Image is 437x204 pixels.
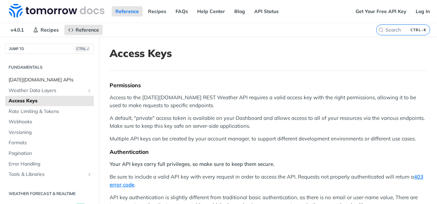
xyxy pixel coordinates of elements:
a: Formats [5,138,94,148]
span: Recipes [41,27,59,33]
strong: Your API keys carry full privileges, so make sure to keep them secure. [110,161,274,167]
kbd: CTRL-K [409,26,428,33]
a: Rate Limiting & Tokens [5,106,94,117]
a: API Status [250,6,282,16]
a: FAQs [172,6,192,16]
p: Multiple API keys can be created by your account manager, to support different development enviro... [110,135,426,143]
a: Webhooks [5,117,94,127]
div: Authentication [110,148,426,155]
span: [DATE][DOMAIN_NAME] APIs [9,77,92,83]
span: Reference [76,27,99,33]
span: Access Keys [9,98,92,104]
span: Webhooks [9,118,92,125]
p: A default, "private" access token is available on your Dashboard and allows access to all of your... [110,114,426,130]
svg: Search [378,27,384,33]
span: Error Handling [9,161,92,168]
a: Recipes [29,25,63,35]
span: Pagination [9,150,92,157]
a: Reference [112,6,143,16]
span: Versioning [9,129,92,136]
a: Pagination [5,148,94,159]
p: Access to the [DATE][DOMAIN_NAME] REST Weather API requires a valid access key with the right per... [110,94,426,109]
a: Versioning [5,127,94,138]
span: Weather Data Layers [9,87,85,94]
a: Blog [231,6,249,16]
span: Tools & Libraries [9,171,85,178]
h2: Weather Forecast & realtime [5,191,94,197]
button: Show subpages for Weather Data Layers [87,88,92,93]
span: v4.0.1 [7,25,27,35]
a: Weather Data LayersShow subpages for Weather Data Layers [5,86,94,96]
h1: Access Keys [110,47,426,59]
a: Access Keys [5,96,94,106]
button: JUMP TOCTRL-/ [5,44,94,54]
a: Reference [64,25,103,35]
a: [DATE][DOMAIN_NAME] APIs [5,75,94,85]
a: Tools & LibrariesShow subpages for Tools & Libraries [5,169,94,180]
h2: Fundamentals [5,64,94,70]
button: Show subpages for Tools & Libraries [87,172,92,177]
a: 403 error code [110,173,423,188]
a: Error Handling [5,159,94,169]
p: Be sure to include a valid API key with every request in order to access the API. Requests not pr... [110,173,426,189]
a: Recipes [144,6,170,16]
span: Rate Limiting & Tokens [9,108,92,115]
img: Tomorrow.io Weather API Docs [9,4,104,18]
a: Get Your Free API Key [352,6,410,16]
span: CTRL-/ [75,46,90,52]
div: Permissions [110,82,426,89]
span: Formats [9,139,92,146]
a: Help Center [193,6,229,16]
a: Log In [412,6,434,16]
